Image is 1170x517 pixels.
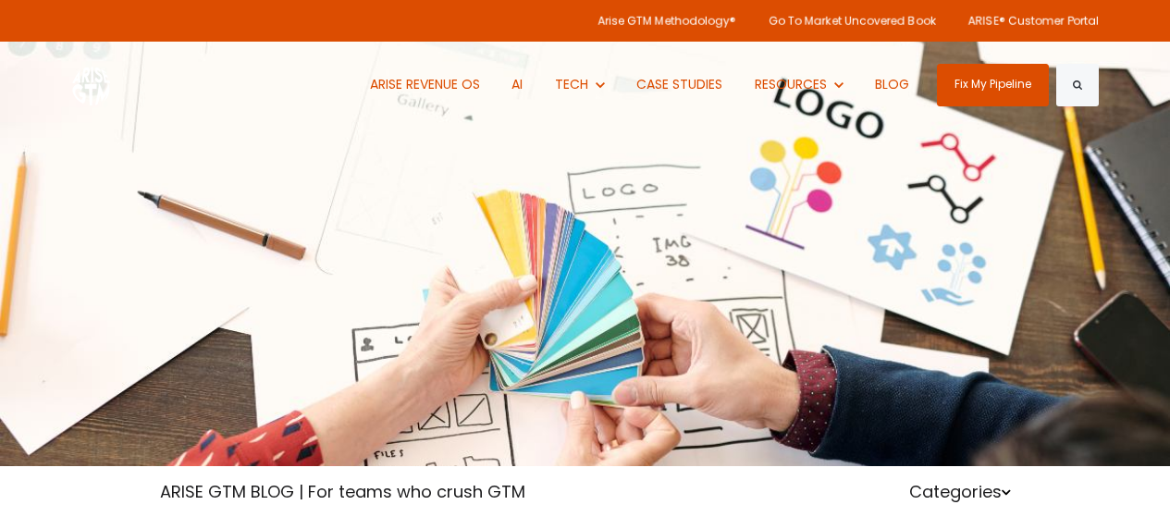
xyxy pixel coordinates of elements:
[1056,64,1099,106] button: Search
[623,42,737,128] a: CASE STUDIES
[160,480,525,503] a: ARISE GTM BLOG | For teams who crush GTM
[72,64,110,105] img: ARISE GTM logo (1) white
[862,42,924,128] a: BLOG
[499,42,537,128] a: AI
[541,42,618,128] button: Show submenu for TECH TECH
[555,75,588,93] span: TECH
[755,75,756,76] span: Show submenu for RESOURCES
[755,75,827,93] span: RESOURCES
[1078,428,1170,517] iframe: Chat Widget
[356,42,923,128] nav: Desktop navigation
[741,42,856,128] button: Show submenu for RESOURCES RESOURCES
[356,42,494,128] a: ARISE REVENUE OS
[937,64,1049,106] a: Fix My Pipeline
[555,75,556,76] span: Show submenu for TECH
[909,480,1011,503] a: Categories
